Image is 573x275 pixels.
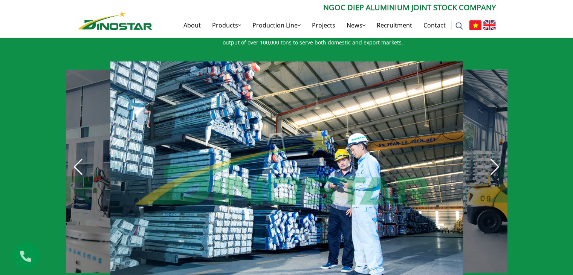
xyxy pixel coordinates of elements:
a: Recruitment [371,13,418,37]
a: Projects [306,13,341,37]
img: Nhôm Dinostar [78,11,152,30]
a: News [341,13,371,37]
div: Next slide [487,159,503,175]
p: Ngoc Diep Aluminium Joint Stock Company [152,2,496,13]
a: Products [206,13,247,37]
a: Contact [418,13,451,37]
div: Previous slide [70,159,87,175]
img: Tiếng Việt [469,20,481,30]
img: search [455,22,463,30]
a: Nhôm Dinostar [78,9,152,29]
a: Production Line [247,13,306,37]
img: English [483,20,496,30]
a: About [178,13,206,37]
